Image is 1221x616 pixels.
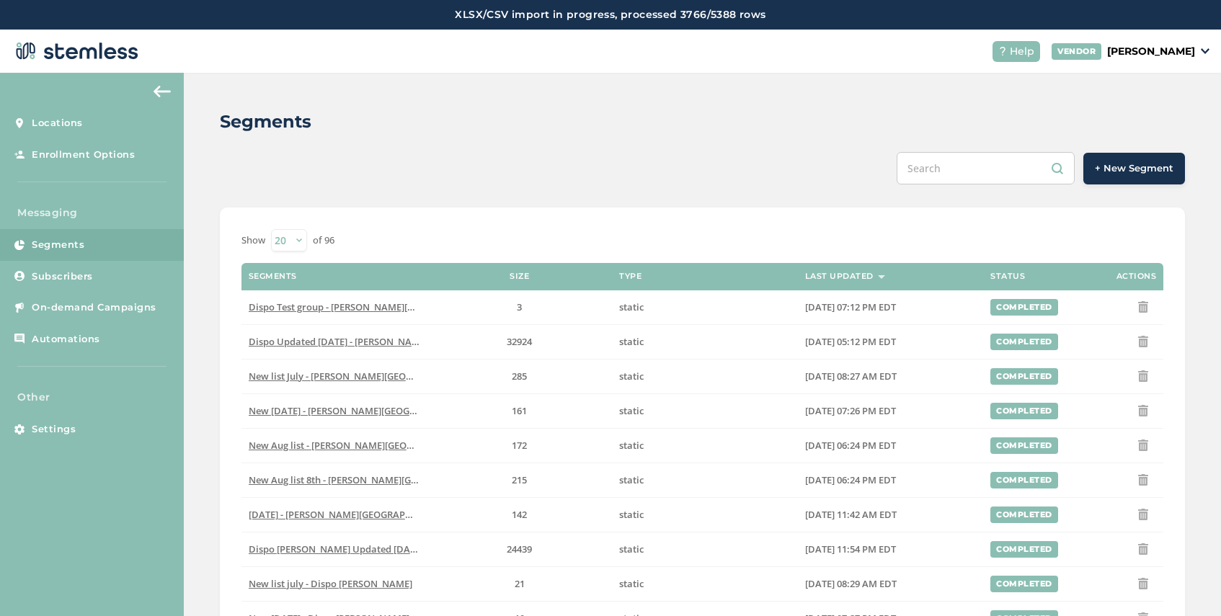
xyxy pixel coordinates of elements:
[32,300,156,315] span: On-demand Campaigns
[897,152,1075,184] input: Search
[1107,44,1195,59] p: [PERSON_NAME]
[32,269,93,284] span: Subscribers
[1201,48,1209,54] img: icon_down-arrow-small-66adaf34.svg
[154,86,171,97] img: icon-arrow-back-accent-c549486e.svg
[32,116,83,130] span: Locations
[32,422,76,437] span: Settings
[1052,43,1101,60] div: VENDOR
[1095,161,1173,176] span: + New Segment
[14,7,1207,22] label: XLSX/CSV import in progress, processed 3766/5388 rows
[220,109,311,135] h2: Segments
[1149,547,1221,616] iframe: Chat Widget
[1010,44,1034,59] span: Help
[998,47,1007,55] img: icon-help-white-03924b79.svg
[32,332,100,347] span: Automations
[12,37,138,66] img: logo-dark-0685b13c.svg
[32,238,84,252] span: Segments
[32,148,135,162] span: Enrollment Options
[1083,153,1185,184] button: + New Segment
